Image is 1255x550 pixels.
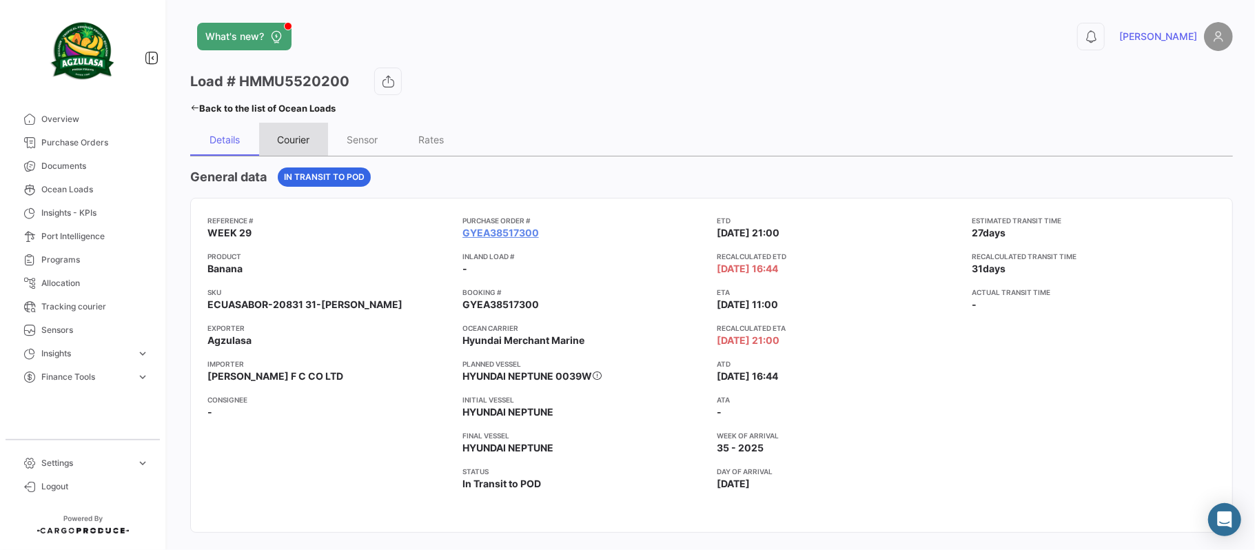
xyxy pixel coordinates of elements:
[41,301,149,313] span: Tracking courier
[1204,22,1233,51] img: placeholder-user.png
[284,171,365,183] span: In Transit to POD
[717,405,722,419] span: -
[136,371,149,383] span: expand_more
[278,134,310,145] div: Courier
[210,134,240,145] div: Details
[11,108,154,131] a: Overview
[136,347,149,360] span: expand_more
[11,201,154,225] a: Insights - KPIs
[717,287,961,298] app-card-info-title: ETA
[717,477,751,491] span: [DATE]
[462,323,706,334] app-card-info-title: Ocean Carrier
[41,457,131,469] span: Settings
[11,318,154,342] a: Sensors
[41,347,131,360] span: Insights
[462,370,592,382] span: HYUNDAI NEPTUNE 0039W
[11,154,154,178] a: Documents
[207,405,212,419] span: -
[207,369,343,383] span: [PERSON_NAME] F C CO LTD
[717,215,961,226] app-card-info-title: ETD
[717,441,764,455] span: 35 - 2025
[717,323,961,334] app-card-info-title: Recalculated ETA
[41,254,149,266] span: Programs
[207,334,252,347] span: Agzulasa
[1119,30,1197,43] span: [PERSON_NAME]
[462,466,706,477] app-card-info-title: Status
[972,263,983,274] span: 31
[11,225,154,248] a: Port Intelligence
[41,113,149,125] span: Overview
[462,394,706,405] app-card-info-title: Initial Vessel
[190,99,336,118] a: Back to the list of Ocean Loads
[207,358,451,369] app-card-info-title: Importer
[41,136,149,149] span: Purchase Orders
[462,405,553,419] span: HYUNDAI NEPTUNE
[207,262,243,276] span: Banana
[48,17,117,85] img: agzulasa-logo.png
[347,134,378,145] div: Sensor
[983,263,1006,274] span: days
[462,430,706,441] app-card-info-title: Final Vessel
[462,287,706,298] app-card-info-title: Booking #
[717,251,961,262] app-card-info-title: Recalculated ETD
[462,441,553,455] span: HYUNDAI NEPTUNE
[972,215,1216,226] app-card-info-title: Estimated transit time
[983,227,1006,238] span: days
[462,334,584,347] span: Hyundai Merchant Marine
[972,298,977,310] span: -
[41,324,149,336] span: Sensors
[190,167,267,187] h4: General data
[136,457,149,469] span: expand_more
[462,262,467,276] span: -
[462,215,706,226] app-card-info-title: Purchase Order #
[205,30,264,43] span: What's new?
[717,394,961,405] app-card-info-title: ATA
[41,277,149,289] span: Allocation
[462,226,539,240] a: GYEA38517300
[11,272,154,295] a: Allocation
[41,207,149,219] span: Insights - KPIs
[190,72,349,91] h3: Load # HMMU5520200
[972,227,983,238] span: 27
[41,230,149,243] span: Port Intelligence
[207,287,451,298] app-card-info-title: SKU
[207,251,451,262] app-card-info-title: Product
[717,226,780,240] span: [DATE] 21:00
[11,248,154,272] a: Programs
[462,477,541,491] span: In Transit to POD
[41,183,149,196] span: Ocean Loads
[419,134,445,145] div: Rates
[11,178,154,201] a: Ocean Loads
[207,394,451,405] app-card-info-title: Consignee
[11,131,154,154] a: Purchase Orders
[41,480,149,493] span: Logout
[207,298,402,312] span: ECUASABOR-20831 31-[PERSON_NAME]
[462,358,706,369] app-card-info-title: Planned vessel
[717,369,779,383] span: [DATE] 16:44
[207,226,252,240] span: WEEK 29
[1208,503,1241,536] div: Abrir Intercom Messenger
[41,160,149,172] span: Documents
[972,287,1216,298] app-card-info-title: Actual transit time
[207,215,451,226] app-card-info-title: Reference #
[197,23,292,50] button: What's new?
[462,298,539,312] span: GYEA38517300
[717,466,961,477] app-card-info-title: Day of arrival
[717,430,961,441] app-card-info-title: Week of arrival
[41,371,131,383] span: Finance Tools
[717,358,961,369] app-card-info-title: ATD
[207,323,451,334] app-card-info-title: Exporter
[717,298,779,312] span: [DATE] 11:00
[717,334,780,347] span: [DATE] 21:00
[972,251,1216,262] app-card-info-title: Recalculated transit time
[462,251,706,262] app-card-info-title: Inland Load #
[717,262,779,276] span: [DATE] 16:44
[11,295,154,318] a: Tracking courier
